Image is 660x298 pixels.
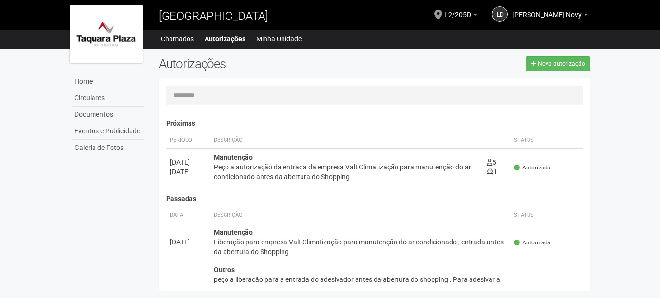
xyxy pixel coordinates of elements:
[210,207,510,223] th: Descrição
[205,32,245,46] a: Autorizações
[538,60,585,67] span: Nova autorização
[170,237,206,247] div: [DATE]
[170,157,206,167] div: [DATE]
[514,239,550,247] span: Autorizada
[72,107,144,123] a: Documentos
[512,12,588,20] a: [PERSON_NAME] Novy
[214,237,507,257] div: Liberação para empresa Valt Climatização para manutenção do ar condicionado , entrada antes da ab...
[214,153,253,161] strong: Manutenção
[166,132,210,149] th: Período
[159,56,367,71] h2: Autorizações
[526,56,590,71] a: Nova autorização
[72,90,144,107] a: Circulares
[444,1,471,19] span: L2/205D
[444,12,477,20] a: L2/205D
[70,5,143,63] img: logo.jpg
[214,266,235,274] strong: Outros
[210,132,483,149] th: Descrição
[214,228,253,236] strong: Manutenção
[166,207,210,223] th: Data
[170,167,206,177] div: [DATE]
[510,207,583,223] th: Status
[214,162,479,182] div: Peço a autorização da entrada da empresa Valt Climatização para manutenção do ar condicionado ant...
[256,32,302,46] a: Minha Unidade
[166,195,584,203] h4: Passadas
[512,1,582,19] span: Liliane da Silva Novy
[72,140,144,156] a: Galeria de Fotos
[487,168,497,176] span: 1
[161,32,194,46] a: Chamados
[487,158,496,166] span: 5
[159,9,268,23] span: [GEOGRAPHIC_DATA]
[72,74,144,90] a: Home
[72,123,144,140] a: Eventos e Publicidade
[492,6,508,22] a: Ld
[514,164,550,172] span: Autorizada
[166,120,584,127] h4: Próximas
[510,132,583,149] th: Status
